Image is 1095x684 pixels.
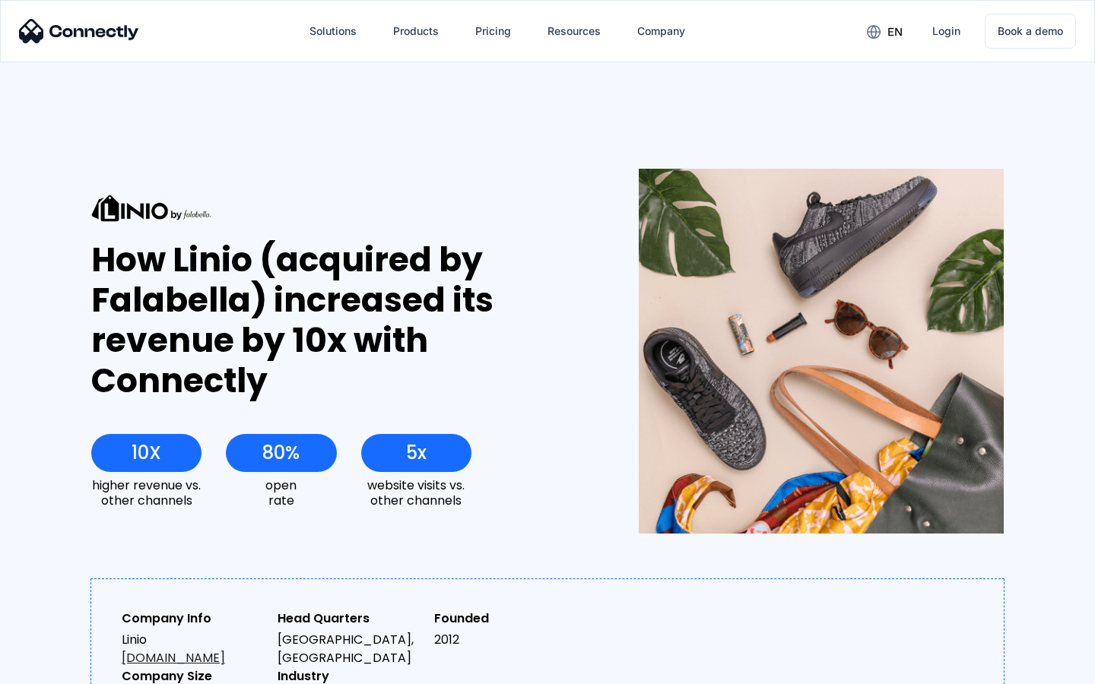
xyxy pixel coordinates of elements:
a: Login [920,13,973,49]
a: Book a demo [985,14,1076,49]
div: 2012 [434,631,578,649]
aside: Language selected: English [15,657,91,679]
div: 5x [406,442,427,464]
a: Pricing [463,13,523,49]
img: Connectly Logo [19,19,139,43]
div: Linio [122,631,265,667]
div: 10X [132,442,161,464]
div: Head Quarters [278,610,421,628]
a: [DOMAIN_NAME] [122,649,225,667]
div: How Linio (acquired by Falabella) increased its revenue by 10x with Connectly [91,240,583,401]
div: Pricing [475,21,511,42]
div: website visits vs. other channels [361,478,471,507]
ul: Language list [30,657,91,679]
div: Products [393,21,439,42]
div: Founded [434,610,578,628]
div: Solutions [309,21,357,42]
div: 80% [262,442,300,464]
div: [GEOGRAPHIC_DATA], [GEOGRAPHIC_DATA] [278,631,421,667]
div: higher revenue vs. other channels [91,478,202,507]
div: Company Info [122,610,265,628]
div: open rate [226,478,336,507]
div: Login [932,21,960,42]
div: Company [637,21,685,42]
div: en [887,21,903,43]
div: Resources [547,21,601,42]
